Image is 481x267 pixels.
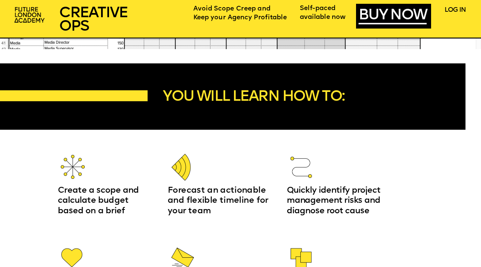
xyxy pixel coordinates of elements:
[12,4,49,26] img: upload-2f72e7a8-3806-41e8-b55b-d754ac055a4a.png
[59,5,127,34] span: CREATIVE OPS
[193,6,270,13] span: Avoid Scope Creep and
[58,186,141,215] span: Create a scope and calculate budget based on a brief
[300,14,346,21] span: available now
[287,186,383,215] span: Quickly identify project management risks and diagnose root cause
[168,186,270,215] span: Forecast an actionable and flexible timeline for your team
[300,5,335,12] span: Self-paced
[359,8,426,24] a: BUY NOW
[193,15,287,21] span: Keep your Agency Profitable
[445,7,465,13] a: LOG IN
[167,153,195,181] img: upload-41ad28e6-239e-45af-aacf-b000fdd86462.png
[59,153,87,181] img: upload-526d3fc0-e50a-4f35-acff-e5211876534a.png
[287,153,315,181] img: upload-01885e34-bfdc-499d-a28c-85b02b3aeb9d.png
[163,89,344,105] span: YOU WILL LEARN HOW TO:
